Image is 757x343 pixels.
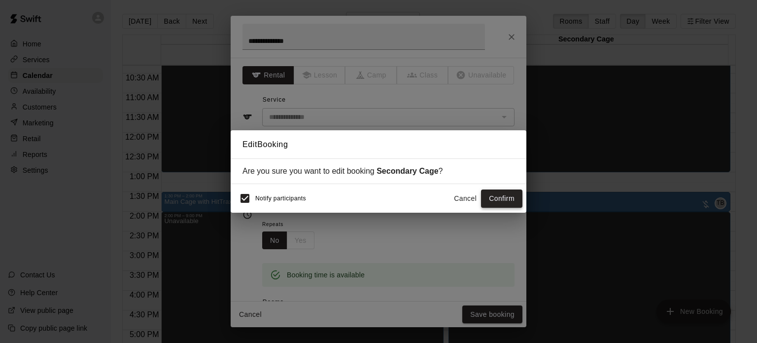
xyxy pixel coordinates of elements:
span: Notify participants [255,195,306,202]
strong: Secondary Cage [377,167,438,175]
button: Cancel [449,190,481,208]
button: Confirm [481,190,522,208]
div: Are you sure you want to edit booking ? [242,167,515,176]
h2: Edit Booking [231,130,526,159]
